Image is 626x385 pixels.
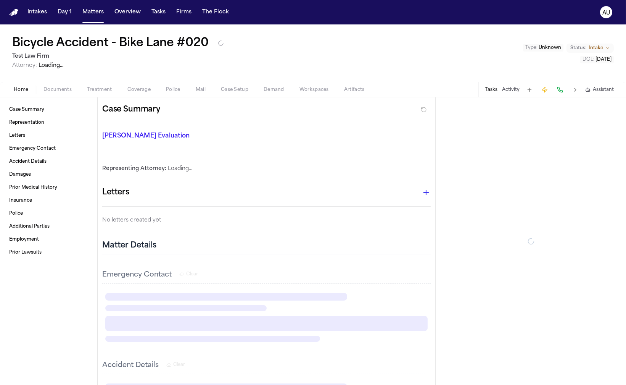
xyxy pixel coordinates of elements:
button: Clear Emergency Contact [179,271,198,277]
h1: Letters [102,186,129,199]
a: Emergency Contact [6,142,91,155]
h3: Accident Details [102,360,159,371]
span: Status: [570,45,586,51]
span: Unknown [539,45,561,50]
a: Representation [6,116,91,129]
button: Edit matter name [12,37,209,50]
img: Finch Logo [9,9,18,16]
h1: Bicycle Accident - Bike Lane #020 [12,37,209,50]
button: Create Immediate Task [539,84,550,95]
button: Edit DOL: 2025-03-28 [580,56,614,63]
button: Change status from Intake [566,44,614,53]
a: Home [9,9,18,16]
button: Firms [173,5,195,19]
a: Accident Details [6,155,91,168]
div: Loading... [102,165,431,173]
span: Loading... [39,63,63,68]
span: DOL : [583,57,594,62]
span: Attorney: [12,63,37,68]
a: Letters [6,129,91,142]
span: Clear [186,271,198,277]
button: Clear Accident Details [166,362,185,368]
button: Make a Call [555,84,565,95]
a: Prior Medical History [6,181,91,194]
span: Documents [43,87,72,93]
span: Intake [589,45,603,51]
span: Demand [264,87,284,93]
a: Prior Lawsuits [6,246,91,259]
span: Type : [525,45,537,50]
span: Workspaces [299,87,329,93]
a: Case Summary [6,104,91,116]
h2: Case Summary [102,104,160,116]
span: Treatment [87,87,112,93]
a: Employment [6,233,91,246]
button: Intakes [24,5,50,19]
span: Mail [196,87,206,93]
span: Coverage [127,87,151,93]
h2: Matter Details [102,240,156,251]
a: Additional Parties [6,220,91,233]
span: Assistant [593,87,614,93]
span: Clear [173,362,185,368]
button: The Flock [199,5,232,19]
a: Insurance [6,194,91,207]
a: Police [6,207,91,220]
button: Assistant [585,87,614,93]
h3: Emergency Contact [102,270,172,280]
span: [DATE] [595,57,612,62]
button: Tasks [485,87,497,93]
button: Tasks [148,5,169,19]
a: Damages [6,168,91,181]
span: Artifacts [344,87,365,93]
span: Representing Attorney: [102,166,166,171]
button: Overview [111,5,144,19]
button: Edit Type: Unknown [523,44,563,52]
span: Home [14,87,28,93]
button: Matters [79,5,107,19]
p: [PERSON_NAME] Evaluation [102,131,206,141]
button: Activity [502,87,520,93]
span: Case Setup [221,87,248,93]
h2: Test Law Firm [12,52,224,61]
span: Police [166,87,180,93]
p: No letters created yet [102,216,431,225]
button: Add Task [524,84,535,95]
button: Day 1 [55,5,75,19]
